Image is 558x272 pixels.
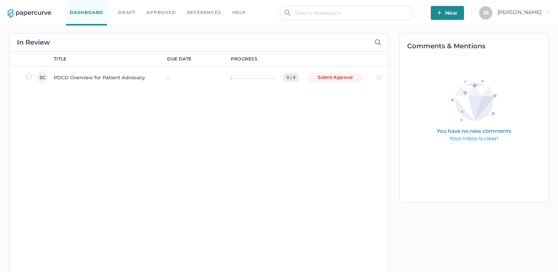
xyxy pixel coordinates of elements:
[17,39,50,46] h2: In Review
[25,72,33,80] img: star-inactive.70f2008a.svg
[160,66,223,88] td: -
[437,6,457,20] span: New
[483,10,489,15] span: J B
[498,9,550,15] span: [PERSON_NAME]
[375,75,383,80] img: eye-light-gray.b6d092a5.svg
[285,10,291,16] img: search.bf03fe8b.svg
[8,9,51,18] img: papercurve-logo-colour.7244d18c.svg
[118,8,135,17] a: Draft
[280,6,412,20] input: Search Workspace
[146,8,176,17] a: Approved
[231,56,257,62] div: progress
[437,11,441,15] img: plus-white.e19ec114.svg
[308,73,363,82] div: Submit Approval
[37,72,48,83] div: SC
[187,8,221,17] a: References
[421,74,527,148] img: comments-empty-state.0193fcf7.svg
[232,8,246,17] div: help
[54,73,158,82] div: PDCD Overview for Patient Advocacy
[431,6,464,20] button: New
[283,73,299,82] div: 0 / 4
[375,39,381,46] img: search-icon-expand.c6106642.svg
[407,43,548,49] h2: Comments & Mentions
[545,9,550,14] i: arrow_right
[167,56,191,62] div: due date
[54,56,67,62] div: title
